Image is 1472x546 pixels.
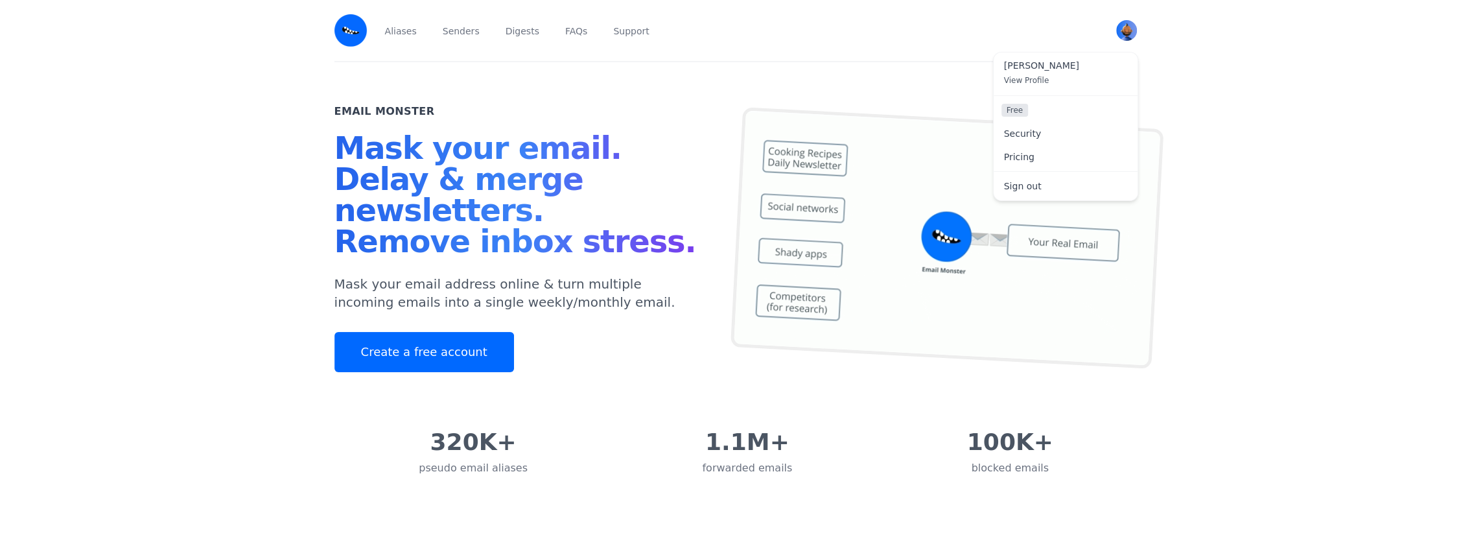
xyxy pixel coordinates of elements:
[1116,20,1137,41] img: Bob's Avatar
[1115,19,1138,42] button: User menu
[1001,104,1028,117] span: Free
[334,14,367,47] img: Email Monster
[334,132,705,262] h1: Mask your email. Delay & merge newsletters. Remove inbox stress.
[419,429,528,455] div: 320K+
[967,429,1053,455] div: 100K+
[994,53,1138,95] a: [PERSON_NAME] View Profile
[419,460,528,476] div: pseudo email aliases
[994,122,1138,145] a: Security
[967,460,1053,476] div: blocked emails
[994,145,1138,169] a: Pricing
[334,275,705,311] p: Mask your email address online & turn multiple incoming emails into a single weekly/monthly email.
[334,104,435,119] h2: Email Monster
[702,460,792,476] div: forwarded emails
[334,332,514,372] a: Create a free account
[994,174,1138,198] a: Sign out
[1004,60,1127,72] span: [PERSON_NAME]
[1004,76,1049,85] span: View Profile
[730,107,1163,369] img: temp mail, free temporary mail, Temporary Email
[702,429,792,455] div: 1.1M+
